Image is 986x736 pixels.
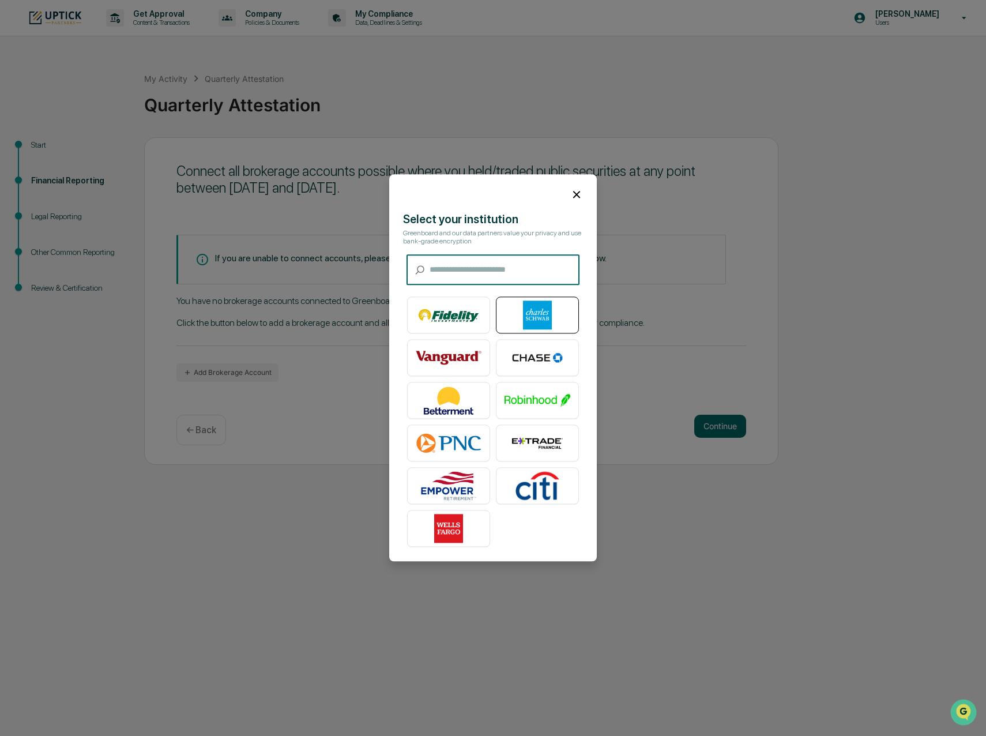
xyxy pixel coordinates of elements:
div: Greenboard and our data partners value your privacy and use bank-grade encryption [403,230,583,246]
div: Start new chat [39,88,189,100]
img: Wells Fargo [416,515,481,543]
img: Robinhood [505,386,570,415]
img: Chase [505,344,570,373]
div: 🗄️ [84,147,93,156]
img: Fidelity Investments [416,301,481,330]
button: Start new chat [196,92,210,106]
span: Attestations [95,145,143,157]
span: Preclearance [23,145,74,157]
img: Charles Schwab [505,301,570,330]
img: Empower Retirement [416,472,481,501]
div: 🖐️ [12,147,21,156]
div: We're available if you need us! [39,100,146,109]
a: Powered byPylon [81,195,140,204]
iframe: Open customer support [949,698,980,729]
img: Citibank [505,472,570,501]
div: 🔎 [12,168,21,178]
p: How can we help? [12,24,210,43]
a: 🗄️Attestations [79,141,148,162]
img: PNC [416,429,481,458]
img: E*TRADE [505,429,570,458]
span: Data Lookup [23,167,73,179]
span: Pylon [115,196,140,204]
div: Select your institution [403,213,583,227]
img: Betterment [416,386,481,415]
img: Vanguard [416,344,481,373]
img: 1746055101610-c473b297-6a78-478c-a979-82029cc54cd1 [12,88,32,109]
a: 🖐️Preclearance [7,141,79,162]
a: 🔎Data Lookup [7,163,77,183]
